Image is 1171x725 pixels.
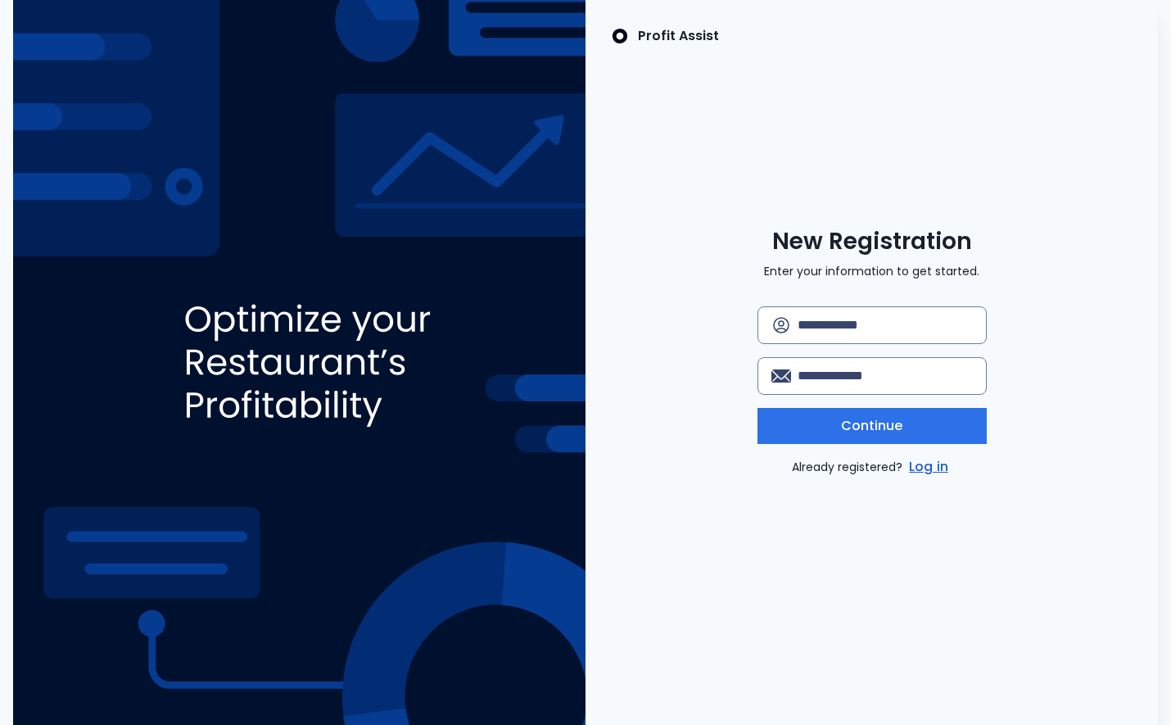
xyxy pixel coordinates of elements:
[906,457,952,477] a: Log in
[757,408,987,444] button: Continue
[638,26,719,46] p: Profit Assist
[772,227,972,256] span: New Registration
[792,457,952,477] p: Already registered?
[841,416,903,436] span: Continue
[764,263,979,280] p: Enter your information to get started.
[612,26,628,46] img: SpotOn Logo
